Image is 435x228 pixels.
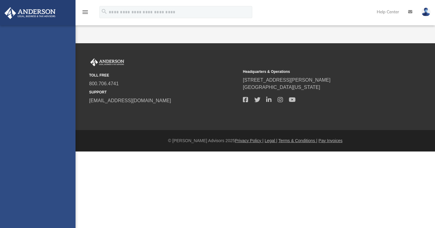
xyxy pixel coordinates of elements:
a: Terms & Conditions | [279,138,317,143]
small: TOLL FREE [89,73,239,78]
img: Anderson Advisors Platinum Portal [3,7,57,19]
a: menu [82,11,89,16]
div: © [PERSON_NAME] Advisors 2025 [76,138,435,144]
i: menu [82,8,89,16]
i: search [101,8,108,15]
a: Legal | [265,138,277,143]
small: SUPPORT [89,90,239,95]
small: Headquarters & Operations [243,69,392,74]
a: [EMAIL_ADDRESS][DOMAIN_NAME] [89,98,171,103]
a: [GEOGRAPHIC_DATA][US_STATE] [243,85,320,90]
img: Anderson Advisors Platinum Portal [89,58,125,66]
a: Pay Invoices [318,138,342,143]
img: User Pic [421,8,430,16]
a: 800.706.4741 [89,81,119,86]
a: [STREET_ADDRESS][PERSON_NAME] [243,77,330,83]
a: Privacy Policy | [235,138,264,143]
